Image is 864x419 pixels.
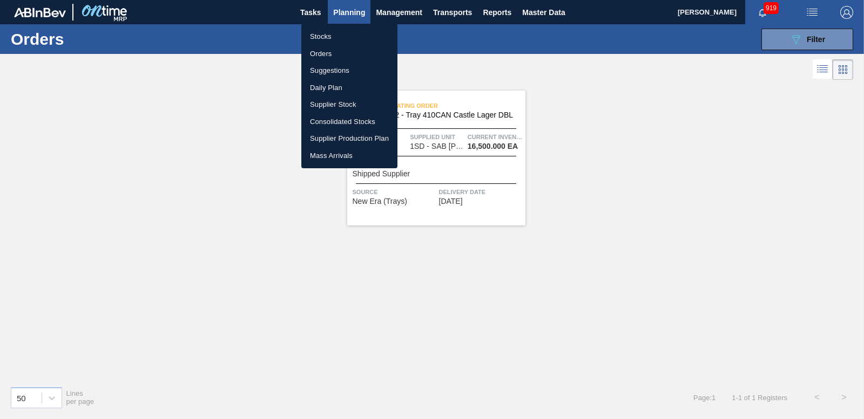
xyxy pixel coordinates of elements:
a: Stocks [301,28,397,45]
a: Orders [301,45,397,63]
a: Supplier Stock [301,96,397,113]
a: Consolidated Stocks [301,113,397,130]
a: Daily Plan [301,79,397,97]
a: Supplier Production Plan [301,130,397,147]
a: Suggestions [301,62,397,79]
a: Mass Arrivals [301,147,397,164]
